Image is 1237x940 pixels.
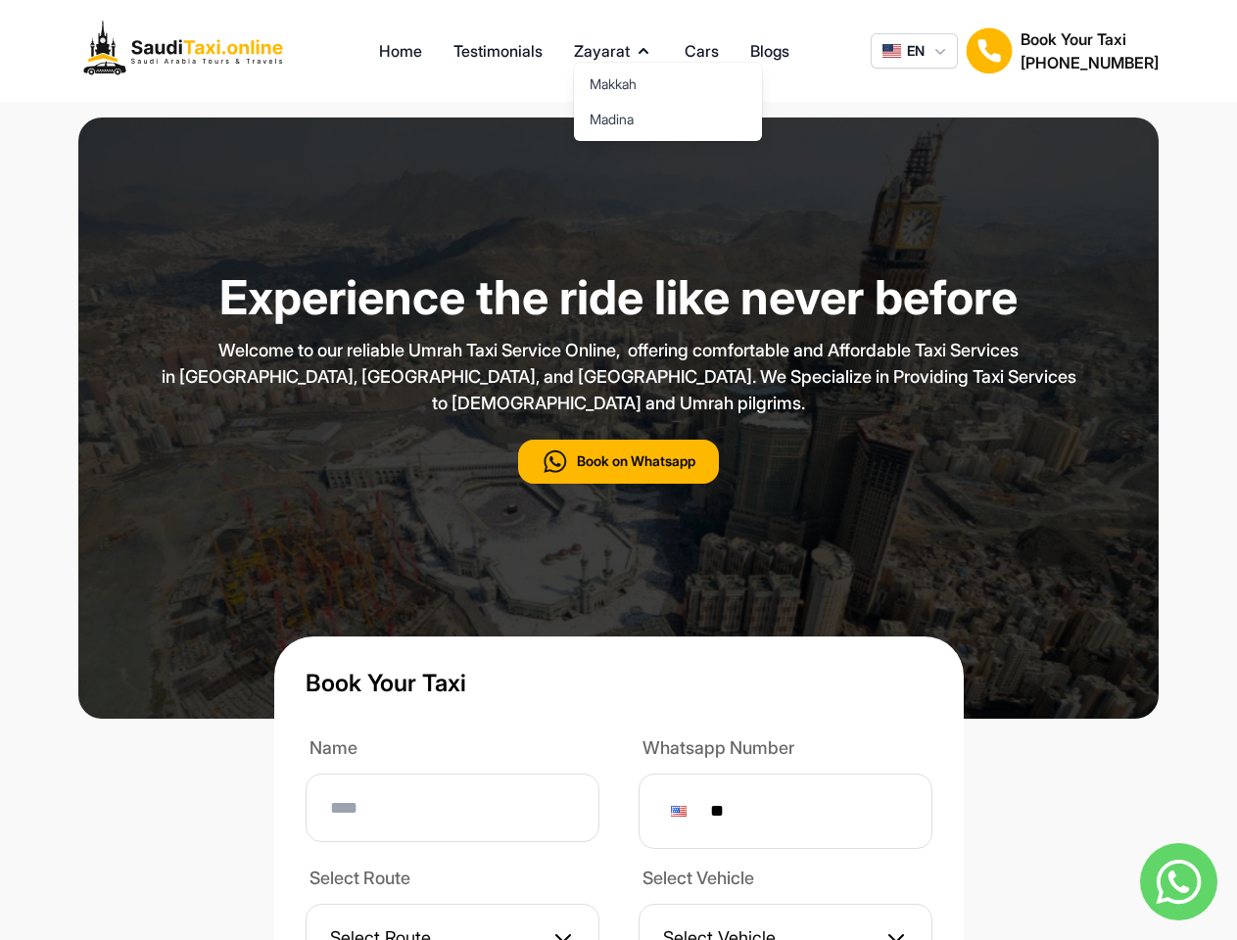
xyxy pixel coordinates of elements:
[966,27,1013,74] img: Book Your Taxi
[518,440,719,484] button: Book on Whatsapp
[306,865,599,896] label: Select Route
[306,734,599,766] label: Name
[379,39,422,63] a: Home
[129,274,1109,321] h1: Experience the ride like never before
[574,39,653,63] button: Zayarat
[574,67,762,102] a: Makkah
[1021,27,1159,74] div: Book Your Taxi
[639,734,932,766] label: Whatsapp Number
[78,16,298,86] img: Logo
[542,447,569,476] img: call
[639,865,932,896] label: Select Vehicle
[871,33,958,69] button: EN
[306,668,932,699] h1: Book Your Taxi
[907,41,925,61] span: EN
[574,102,762,137] a: Madina
[750,39,789,63] a: Blogs
[685,39,719,63] a: Cars
[453,39,543,63] a: Testimonials
[1021,51,1159,74] h2: [PHONE_NUMBER]
[1140,843,1217,920] img: whatsapp
[663,794,700,828] div: United States: + 1
[129,337,1109,416] p: Welcome to our reliable Umrah Taxi Service Online, offering comfortable and Affordable Taxi Servi...
[1021,27,1159,51] h1: Book Your Taxi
